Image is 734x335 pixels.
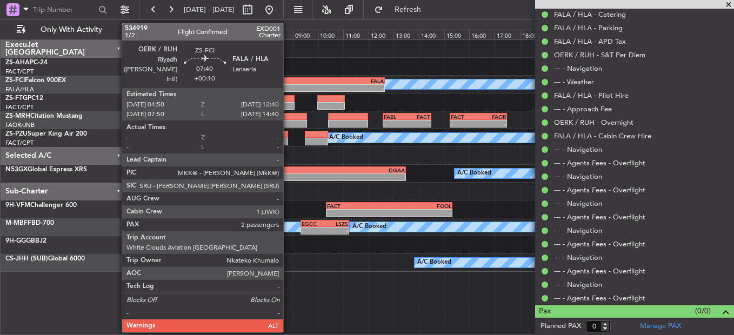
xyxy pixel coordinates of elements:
div: FABL [384,113,407,120]
span: M-MBFF [5,220,31,226]
a: 9H-GGGBBJ2 [5,238,46,244]
a: --- - Navigation [554,172,602,181]
span: CS-JHH (SUB) [5,256,48,262]
a: FALA / HLA - Parking [554,23,623,32]
div: A/C Booked [329,130,363,146]
a: --- - Navigation [554,226,602,235]
div: 13:00 [393,30,419,39]
div: - [286,85,384,91]
div: [DATE] - [DATE] [131,22,172,31]
div: 02:00 [116,30,142,39]
span: ZS-FCI [5,77,25,84]
span: Only With Activity [28,26,114,33]
input: Trip Number [33,2,95,18]
div: - [327,210,389,216]
a: Manage PAX [640,321,681,332]
span: (0/0) [695,305,711,317]
a: M-MBFFBD-700 [5,220,54,226]
a: CS-JHH (SUB)Global 6000 [5,256,85,262]
button: Only With Activity [12,21,117,38]
a: --- - Agents Fees - Overflight [554,239,645,249]
div: - [268,174,337,180]
span: ZS-MRH [5,113,30,119]
button: Refresh [369,1,434,18]
div: - [384,120,407,127]
div: 08:00 [268,30,293,39]
a: FALA / HLA - Pilot Hire [554,91,629,100]
div: 17:00 [495,30,520,39]
a: 9H-VFMChallenger 600 [5,202,77,209]
div: FACT [407,113,430,120]
div: 07:00 [242,30,268,39]
span: N53GX [5,166,28,173]
div: 14:00 [419,30,444,39]
a: --- - Navigation [554,253,602,262]
div: 12:00 [369,30,394,39]
a: OERK / RUH - Overnight [554,118,633,127]
a: --- - Agents Fees - Overflight [554,293,645,303]
div: - [451,120,478,127]
span: Pax [539,305,551,318]
span: Refresh [385,6,431,14]
a: FALA/HLA [5,85,34,93]
div: - [407,120,430,127]
a: --- - Agents Fees - Overflight [554,212,645,222]
div: EGCC [302,220,325,227]
div: 16:00 [469,30,495,39]
a: FACT/CPT [5,103,34,111]
span: 9H-VFM [5,202,30,209]
div: 05:00 [192,30,217,39]
div: A/C Booked [417,254,451,271]
a: --- - Weather [554,77,594,86]
div: 04:00 [166,30,192,39]
div: 06:00 [217,30,243,39]
div: FAOR [478,113,506,120]
a: FACT/CPT [5,68,34,76]
a: ZS-PZUSuper King Air 200 [5,131,87,137]
a: FALA / HLA - APD Tax [554,37,626,46]
a: --- - Navigation [554,145,602,154]
div: FACT [451,113,478,120]
div: FACT [327,203,389,209]
div: A/C Booked [457,165,491,182]
div: - [478,120,506,127]
a: --- - Approach Fee [554,104,612,113]
a: --- - Navigation [554,64,602,73]
div: FOOL [389,203,451,209]
div: HKJK [88,256,189,263]
a: ZS-FCIFalcon 900EX [5,77,66,84]
div: 11:00 [343,30,369,39]
a: ZS-AHAPC-24 [5,59,48,66]
a: FALA / HLA - Cabin Crew Hire [554,131,651,140]
div: 15:00 [444,30,470,39]
a: ZS-FTGPC12 [5,95,43,102]
div: - [337,174,405,180]
span: [DATE] - [DATE] [184,5,235,15]
a: N53GXGlobal Express XRS [5,166,87,173]
div: - [188,85,286,91]
label: Planned PAX [541,321,581,332]
div: DGAA [337,167,405,173]
span: 9H-GGG [5,238,31,244]
div: - [88,263,189,270]
a: --- - Navigation [554,280,602,289]
a: OERK / RUH - S&T Per Diem [554,50,645,59]
div: 10:00 [318,30,343,39]
div: 09:00 [293,30,318,39]
div: OERK [188,78,286,84]
span: ZS-AHA [5,59,30,66]
span: ZS-PZU [5,131,28,137]
div: FALA [286,78,384,84]
a: FAOR/JNB [5,121,35,129]
div: - [302,227,325,234]
span: ZS-FTG [5,95,28,102]
a: ZS-MRHCitation Mustang [5,113,83,119]
div: - [325,227,348,234]
a: --- - Agents Fees - Overflight [554,158,645,167]
a: --- - Navigation [554,199,602,208]
div: - [389,210,451,216]
div: A/C Booked [352,219,386,235]
a: --- - Agents Fees - Overflight [554,185,645,195]
div: LSZS [325,220,348,227]
a: --- - Agents Fees - Overflight [554,266,645,276]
